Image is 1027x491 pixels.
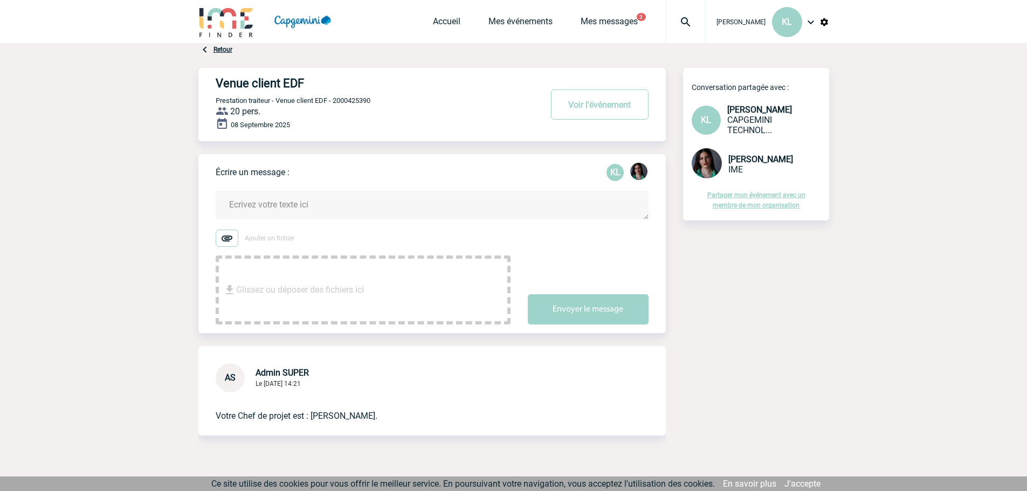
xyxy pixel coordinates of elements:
[216,392,618,423] p: Votre Chef de projet est : [PERSON_NAME].
[213,46,232,53] a: Retour
[728,154,793,164] span: [PERSON_NAME]
[198,6,254,37] img: IME-Finder
[551,89,649,120] button: Voir l'événement
[727,105,792,115] span: [PERSON_NAME]
[707,191,805,209] a: Partager mon événement avec un membre de mon organisation
[216,77,509,90] h4: Venue client EDF
[216,96,370,105] span: Prestation traiteur - Venue client EDF - 2000425390
[225,372,236,383] span: AS
[630,163,647,180] img: 131235-0.jpeg
[723,479,776,489] a: En savoir plus
[223,283,236,296] img: file_download.svg
[728,164,743,175] span: IME
[528,294,649,324] button: Envoyer le message
[230,106,260,116] span: 20 pers.
[256,380,301,388] span: Le [DATE] 14:21
[256,368,309,378] span: Admin SUPER
[637,13,646,21] button: 3
[488,16,553,31] a: Mes événements
[716,18,766,26] span: [PERSON_NAME]
[630,163,647,182] div: Margaux KNOPF
[692,83,829,92] p: Conversation partagée avec :
[433,16,460,31] a: Accueil
[236,263,364,317] span: Glissez ou déposer des fichiers ici
[701,115,711,125] span: KL
[727,115,772,135] span: CAPGEMINI TECHNOLOGY SERVICES
[782,17,792,27] span: KL
[211,479,715,489] span: Ce site utilise des cookies pour vous offrir le meilleur service. En poursuivant votre navigation...
[216,167,290,177] p: Écrire un message :
[231,121,290,129] span: 08 Septembre 2025
[784,479,821,489] a: J'accepte
[606,164,624,181] p: KL
[581,16,638,31] a: Mes messages
[606,164,624,181] div: Karine LOREE
[692,148,722,178] img: 131235-0.jpeg
[245,234,294,242] span: Ajouter un fichier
